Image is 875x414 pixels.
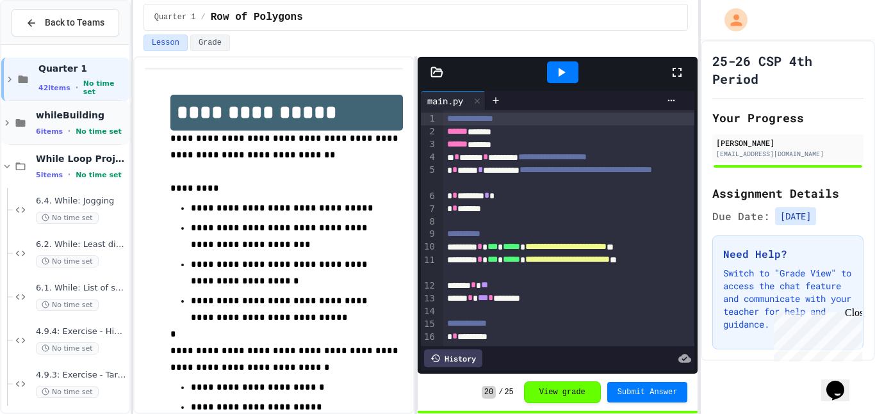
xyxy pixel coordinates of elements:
iframe: chat widget [821,363,862,401]
button: Back to Teams [12,9,119,36]
div: My Account [711,5,751,35]
span: Quarter 1 [154,12,196,22]
span: 4.9.4: Exercise - Higher or Lower I [36,326,127,337]
button: Submit Answer [607,382,688,402]
span: 25 [504,387,513,397]
span: 42 items [38,84,70,92]
div: 4 [421,151,437,164]
div: 2 [421,125,437,138]
div: 12 [421,280,437,292]
div: 5 [421,164,437,189]
span: No time set [36,212,99,224]
div: 1 [421,113,437,125]
span: While Loop Projects [36,153,127,164]
button: View grade [524,381,601,403]
h3: Need Help? [723,246,853,262]
div: [PERSON_NAME] [716,137,860,148]
div: [EMAIL_ADDRESS][DOMAIN_NAME] [716,149,860,159]
span: 20 [482,386,496,399]
div: 6 [421,190,437,203]
div: main.py [421,94,470,107]
div: 15 [421,318,437,331]
span: No time set [36,386,99,398]
div: 10 [421,241,437,253]
div: 3 [421,138,437,151]
h2: Assignment Details [712,184,863,202]
div: 11 [421,254,437,280]
div: main.py [421,91,486,110]
span: No time set [83,79,127,96]
div: 9 [421,228,437,241]
span: 4.9.3: Exercise - Target Sum [36,370,127,381]
h2: Your Progress [712,109,863,127]
p: Switch to "Grade View" to access the chat feature and communicate with your teacher for help and ... [723,267,853,331]
div: Chat with us now!Close [5,5,88,81]
span: 6.1. While: List of squares [36,283,127,294]
span: / [201,12,206,22]
div: 17 [421,344,437,369]
span: 6.2. While: Least divisor [36,239,127,250]
div: 14 [421,305,437,318]
span: Back to Teams [45,16,104,29]
span: Quarter 1 [38,63,127,74]
div: History [424,349,482,367]
button: Lesson [143,35,188,51]
span: 5 items [36,171,63,179]
div: 16 [421,331,437,344]
span: • [68,126,70,136]
span: whileBuilding [36,109,127,121]
button: Grade [190,35,230,51]
div: 8 [421,216,437,228]
div: 7 [421,203,437,216]
span: No time set [76,127,122,136]
span: No time set [36,342,99,354]
span: [DATE] [775,207,816,225]
span: Row of Polygons [211,10,303,25]
span: No time set [36,255,99,267]
span: No time set [76,171,122,179]
span: / [498,387,503,397]
iframe: chat widget [769,307,862,362]
span: • [76,83,78,93]
span: 6 items [36,127,63,136]
span: Fold line [437,344,443,354]
span: No time set [36,299,99,311]
span: 6.4. While: Jogging [36,196,127,207]
h1: 25-26 CSP 4th Period [712,52,863,88]
div: 13 [421,292,437,305]
span: Submit Answer [617,387,678,397]
span: • [68,170,70,180]
span: Due Date: [712,209,770,224]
